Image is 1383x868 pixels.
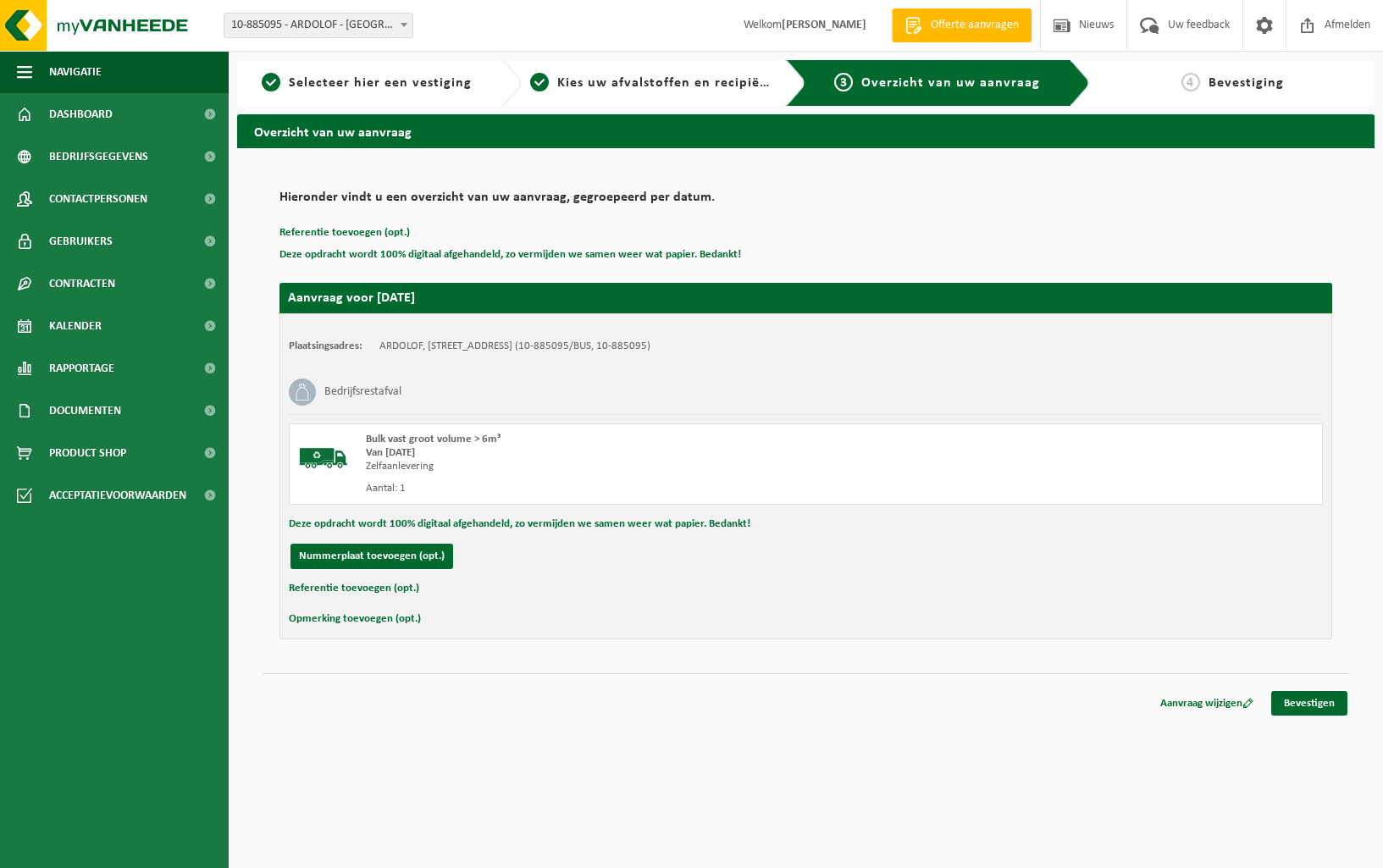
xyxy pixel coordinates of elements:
span: 10-885095 - ARDOLOF - ARDOOIE [224,14,412,37]
span: Rapportage [49,347,114,390]
span: Product Shop [49,432,126,474]
button: Referentie toevoegen (opt.) [289,578,419,600]
strong: Plaatsingsadres: [289,340,362,351]
span: Selecteer hier een vestiging [289,76,472,90]
span: Gebruikers [49,220,113,263]
strong: Aanvraag voor [DATE] [288,291,415,305]
button: Deze opdracht wordt 100% digitaal afgehandeld, zo vermijden we samen weer wat papier. Bedankt! [279,244,741,266]
span: Documenten [49,390,121,432]
a: Aanvraag wijzigen [1148,691,1266,716]
button: Opmerking toevoegen (opt.) [289,608,421,630]
span: Offerte aanvragen [927,17,1023,34]
span: 1 [262,73,280,91]
span: 10-885095 - ARDOLOF - ARDOOIE [224,13,413,38]
a: Offerte aanvragen [892,8,1032,42]
span: 4 [1181,73,1200,91]
button: Referentie toevoegen (opt.) [279,222,410,244]
strong: Van [DATE] [366,447,415,458]
span: 3 [834,73,853,91]
span: 2 [530,73,549,91]
span: Bulk vast groot volume > 6m³ [366,434,501,445]
span: Bedrijfsgegevens [49,135,148,178]
span: Acceptatievoorwaarden [49,474,186,517]
a: Bevestigen [1271,691,1347,716]
a: 1Selecteer hier een vestiging [246,73,488,93]
span: Dashboard [49,93,113,135]
h2: Hieronder vindt u een overzicht van uw aanvraag, gegroepeerd per datum. [279,191,1332,213]
div: Zelfaanlevering [366,460,874,473]
span: Contactpersonen [49,178,147,220]
td: ARDOLOF, [STREET_ADDRESS] (10-885095/BUS, 10-885095) [379,340,650,353]
div: Aantal: 1 [366,482,874,495]
span: Overzicht van uw aanvraag [861,76,1040,90]
span: Bevestiging [1209,76,1284,90]
strong: [PERSON_NAME] [782,19,866,31]
h3: Bedrijfsrestafval [324,379,401,406]
a: 2Kies uw afvalstoffen en recipiënten [530,73,772,93]
img: BL-SO-LV.png [298,433,349,484]
button: Nummerplaat toevoegen (opt.) [290,544,453,569]
span: Navigatie [49,51,102,93]
h2: Overzicht van uw aanvraag [237,114,1375,147]
span: Contracten [49,263,115,305]
span: Kalender [49,305,102,347]
button: Deze opdracht wordt 100% digitaal afgehandeld, zo vermijden we samen weer wat papier. Bedankt! [289,513,750,535]
span: Kies uw afvalstoffen en recipiënten [557,76,790,90]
